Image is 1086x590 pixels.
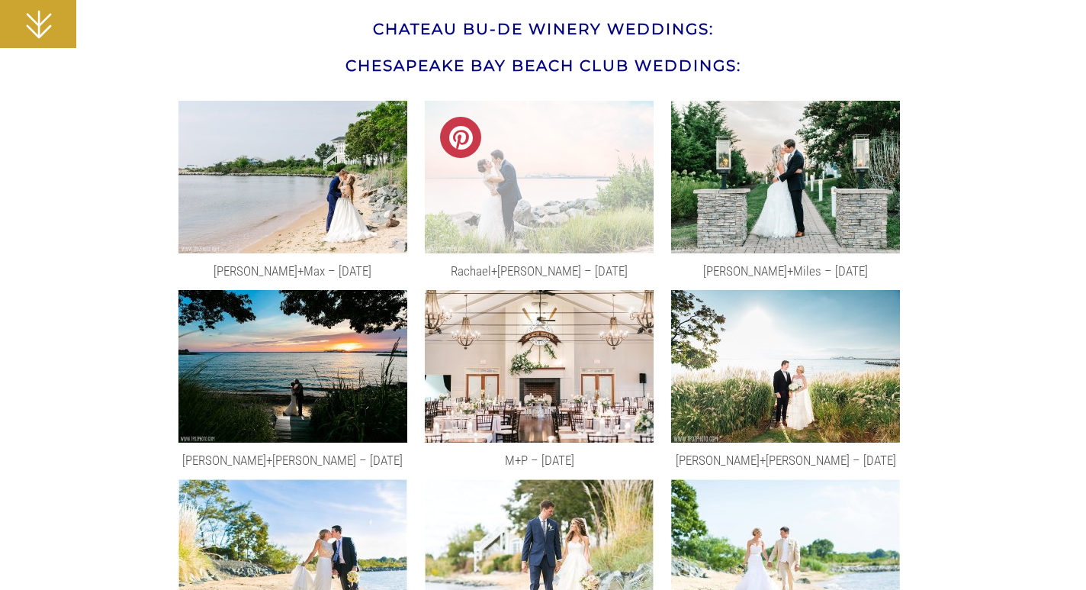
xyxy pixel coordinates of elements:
[425,101,654,253] img: Bride and groom at sunset with the Chesapeake Bay Bridge in the background
[178,101,407,253] img: beach house ballroom wedding photos at the Chesapeake Bay Beach Club
[345,56,741,75] strong: Chesapeake Bay Beach Club Weddings:
[373,20,714,38] strong: Chateau Bu-De Winery Weddings:
[416,260,662,282] dd: Rachael+[PERSON_NAME] – [DATE]
[425,290,654,443] img: Beach House Ballroom
[416,450,662,472] dd: M+P – [DATE]
[169,260,416,282] dd: [PERSON_NAME]+Max – [DATE]
[169,450,416,472] dd: [PERSON_NAME]+[PERSON_NAME] – [DATE]
[671,101,900,253] img: Inn at the Beach Club wedding
[178,290,407,443] img: Sunset wedding at the Chesapeake Bay Beach Club
[663,260,909,282] dd: [PERSON_NAME]+Miles – [DATE]
[671,290,900,443] img: Chesapeake Bay Beach Club Wedding
[663,450,909,472] dd: [PERSON_NAME]+[PERSON_NAME] – [DATE]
